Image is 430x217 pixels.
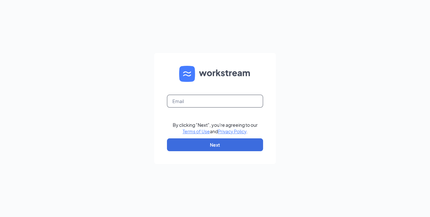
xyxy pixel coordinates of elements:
[183,128,210,134] a: Terms of Use
[179,66,251,82] img: WS logo and Workstream text
[218,128,246,134] a: Privacy Policy
[173,122,258,135] div: By clicking "Next", you're agreeing to our and .
[167,138,263,151] button: Next
[167,95,263,108] input: Email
